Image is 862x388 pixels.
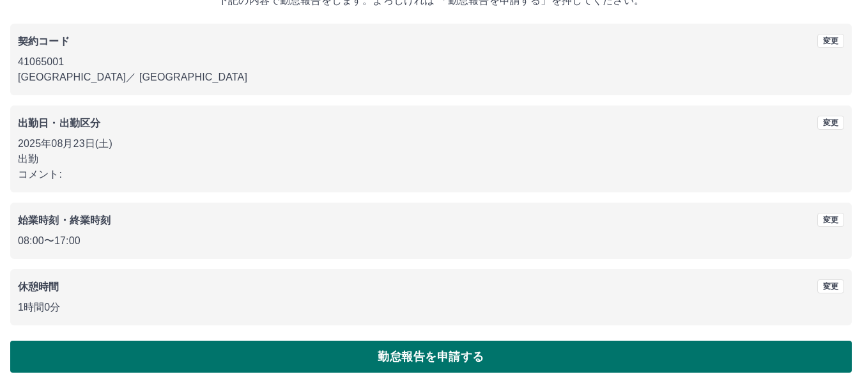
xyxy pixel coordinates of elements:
[10,341,852,373] button: 勤怠報告を申請する
[18,118,100,128] b: 出勤日・出勤区分
[18,54,844,70] p: 41065001
[18,167,844,182] p: コメント:
[18,300,844,315] p: 1時間0分
[817,279,844,293] button: 変更
[18,151,844,167] p: 出勤
[817,116,844,130] button: 変更
[817,213,844,227] button: 変更
[18,70,844,85] p: [GEOGRAPHIC_DATA] ／ [GEOGRAPHIC_DATA]
[18,281,59,292] b: 休憩時間
[18,215,111,226] b: 始業時刻・終業時刻
[18,136,844,151] p: 2025年08月23日(土)
[18,36,70,47] b: 契約コード
[18,233,844,249] p: 08:00 〜 17:00
[817,34,844,48] button: 変更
